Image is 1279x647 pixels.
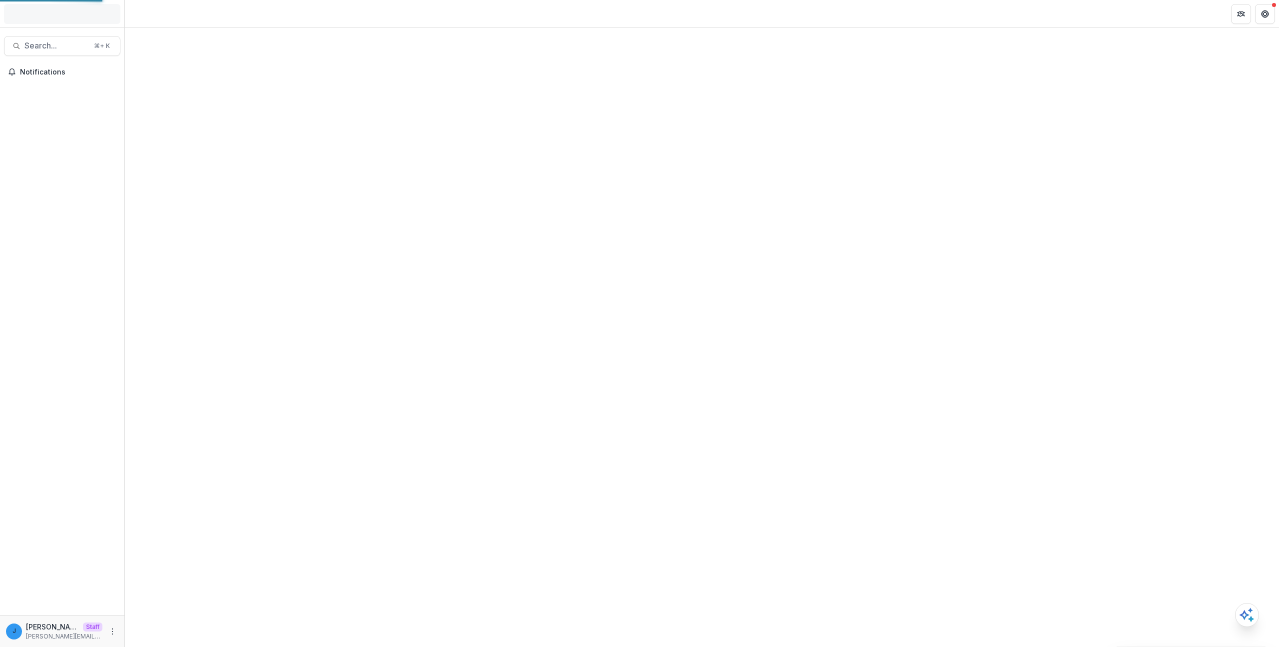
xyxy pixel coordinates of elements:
[83,622,102,631] p: Staff
[129,6,171,21] nav: breadcrumb
[26,632,102,641] p: [PERSON_NAME][EMAIL_ADDRESS][DOMAIN_NAME]
[4,64,120,80] button: Notifications
[12,628,16,634] div: jonah@trytemelio.com
[1235,603,1259,627] button: Open AI Assistant
[24,41,88,50] span: Search...
[92,40,112,51] div: ⌘ + K
[1231,4,1251,24] button: Partners
[106,625,118,637] button: More
[20,68,116,76] span: Notifications
[4,36,120,56] button: Search...
[26,621,79,632] p: [PERSON_NAME][EMAIL_ADDRESS][DOMAIN_NAME]
[1255,4,1275,24] button: Get Help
